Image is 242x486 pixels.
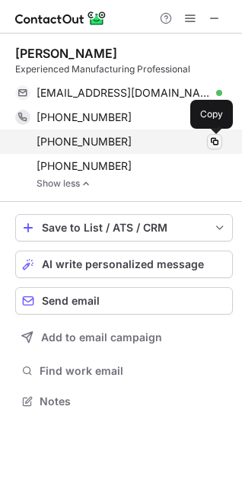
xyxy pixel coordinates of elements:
span: AI write personalized message [42,258,204,270]
span: [EMAIL_ADDRESS][DOMAIN_NAME] [37,86,211,100]
span: [PHONE_NUMBER] [37,110,132,124]
button: Find work email [15,360,233,382]
button: Notes [15,391,233,412]
button: AI write personalized message [15,251,233,278]
div: [PERSON_NAME] [15,46,117,61]
button: Add to email campaign [15,324,233,351]
a: Show less [37,178,233,189]
button: save-profile-one-click [15,214,233,241]
span: Find work email [40,364,227,378]
span: Send email [42,295,100,307]
span: [PHONE_NUMBER] [37,159,132,173]
span: Notes [40,395,227,408]
img: - [81,178,91,189]
button: Send email [15,287,233,315]
span: [PHONE_NUMBER] [37,135,132,149]
div: Experienced Manufacturing Professional [15,62,233,76]
img: ContactOut v5.3.10 [15,9,107,27]
span: Add to email campaign [41,331,162,344]
div: Save to List / ATS / CRM [42,222,206,234]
